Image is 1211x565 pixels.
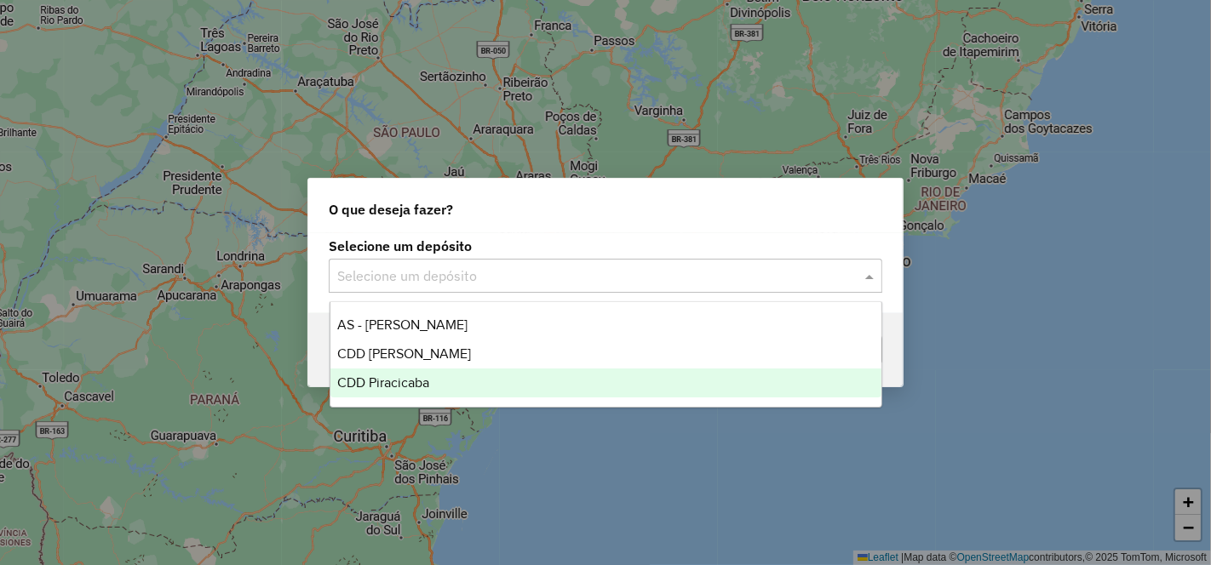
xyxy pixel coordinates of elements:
span: CDD Piracicaba [337,375,429,390]
label: Selecione um depósito [329,236,882,256]
span: CDD [PERSON_NAME] [337,346,472,361]
ng-dropdown-panel: Options list [330,301,882,408]
span: O que deseja fazer? [329,199,453,220]
span: AS - [PERSON_NAME] [337,317,468,332]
